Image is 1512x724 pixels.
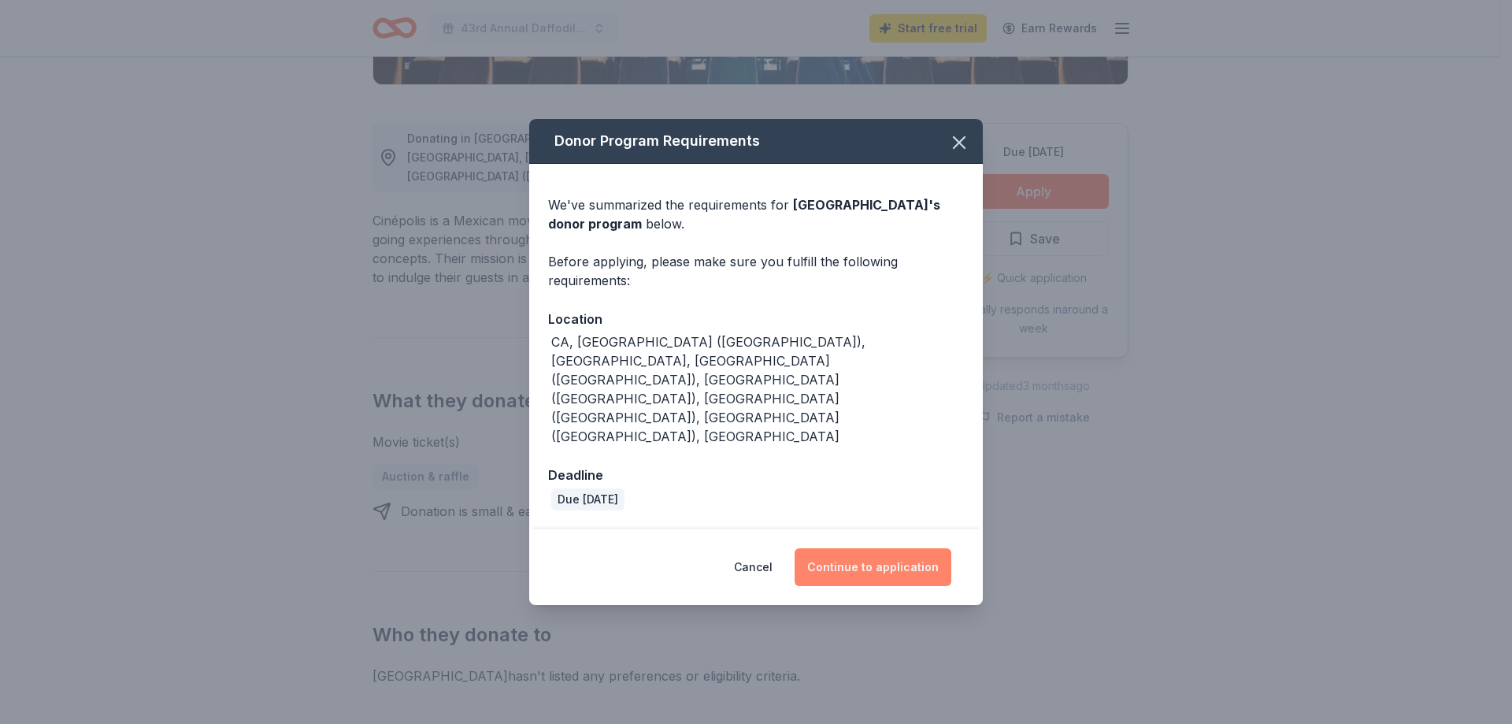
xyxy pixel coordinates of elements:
div: Location [548,309,964,329]
div: Donor Program Requirements [529,119,983,164]
button: Cancel [734,548,773,586]
div: Deadline [548,465,964,485]
div: Before applying, please make sure you fulfill the following requirements: [548,252,964,290]
div: CA, [GEOGRAPHIC_DATA] ([GEOGRAPHIC_DATA]), [GEOGRAPHIC_DATA], [GEOGRAPHIC_DATA] ([GEOGRAPHIC_DATA... [551,332,964,446]
button: Continue to application [795,548,951,586]
div: Due [DATE] [551,488,624,511]
div: We've summarized the requirements for below. [548,195,964,233]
